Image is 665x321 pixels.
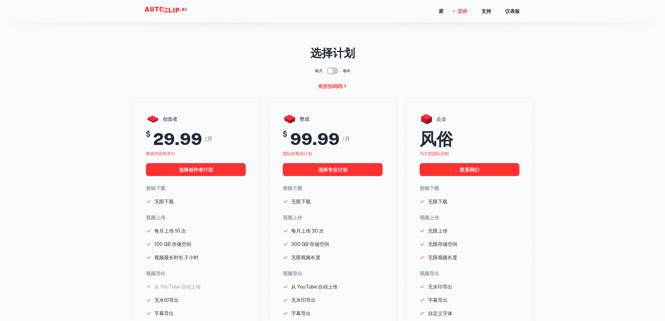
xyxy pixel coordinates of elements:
[460,167,479,173] font: 联系我们
[291,311,311,316] font: 字幕导出
[428,297,448,303] font: 字幕导出
[420,185,439,191] font: 剪辑下载
[439,9,444,14] font: 家
[146,151,175,156] font: 释放内容的潜力
[291,284,338,290] font: 从 YouTube 自动上传
[146,185,165,191] font: 剪辑下载
[146,163,246,176] button: 选择创作者计划
[154,199,174,204] font: 无限下载
[283,271,302,276] font: 视频导出
[428,228,448,234] font: 无限上传
[428,255,457,260] font: 无限视频长度
[318,83,347,89] font: 有折扣码吗？
[205,136,213,142] font: /月
[146,130,150,138] font: $
[283,185,302,191] font: 剪辑下载
[420,271,439,276] font: 视频导出
[318,167,347,173] font: 选择专业计划
[315,80,350,92] button: 有折扣码吗？
[283,163,383,176] button: 选择专业计划
[428,311,452,316] font: 自定义字体
[291,255,320,260] font: 无限视频长度
[436,116,446,122] font: 企业
[291,297,316,303] font: 无水印导出
[458,9,467,14] font: 定价
[420,129,453,149] font: 风俗
[481,9,491,14] font: 支持
[290,129,340,149] font: 99.99
[154,241,191,247] font: 100 GB 存储空间
[154,297,179,303] font: 无水印导出
[315,69,323,73] font: 每月
[291,228,324,234] font: 每月上传 30 次
[179,167,213,173] font: 选择创作者计划
[291,241,329,247] font: 300 GB 存储空间
[291,199,311,204] font: 无限下载
[300,116,309,122] font: 赞成
[310,46,355,59] font: 选择计划
[420,151,449,156] font: 为大型团队定制
[420,215,439,220] font: 视频上传
[283,130,287,138] font: $
[146,271,165,276] font: 视频导出
[154,255,199,260] font: 视频最长时长 3 小时
[428,284,452,290] font: 无水印导出
[283,215,302,220] font: 视频上传
[343,69,350,73] font: 每年
[146,215,165,220] font: 视频上传
[163,116,177,122] font: 创造者
[505,9,520,14] font: 仪表板
[153,129,202,149] font: 29.99
[342,136,350,142] font: /月
[154,228,186,234] font: 每月上传 10 次
[154,311,174,316] font: 字幕导出
[428,241,457,247] font: 无限存储空间
[420,163,519,176] button: 联系我们
[283,151,312,156] font: 团队的最佳计划
[154,284,201,290] font: 从 YouTube 自动上传
[428,199,448,204] font: 无限下载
